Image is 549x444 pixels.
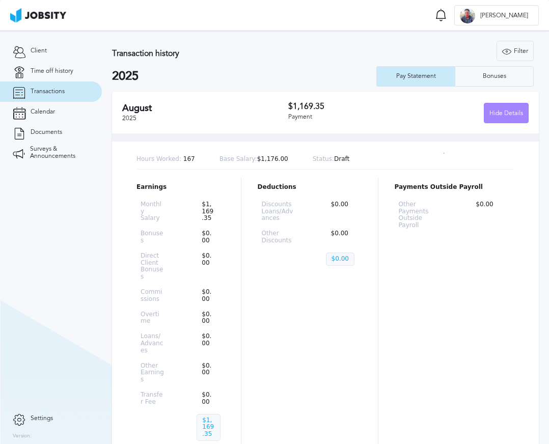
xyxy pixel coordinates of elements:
[395,184,514,191] p: Payments Outside Payroll
[497,41,533,62] div: Filter
[391,73,441,80] div: Pay Statement
[197,363,220,383] p: $0.00
[460,8,475,23] div: K
[141,201,164,222] p: Monthly Salary
[326,253,354,266] p: $0.00
[399,201,438,229] p: Other Payments Outside Payroll
[262,230,293,244] p: Other Discounts
[326,201,358,222] p: $0.00
[31,68,73,75] span: Time off history
[141,392,164,406] p: Transfer Fee
[141,253,164,281] p: Direct Client Bonuses
[288,114,408,121] div: Payment
[112,69,376,84] h2: 2025
[455,66,534,87] button: Bonuses
[313,156,350,163] p: Draft
[471,201,510,229] p: $0.00
[136,184,225,191] p: Earnings
[258,184,362,191] p: Deductions
[197,253,220,281] p: $0.00
[31,415,53,422] span: Settings
[141,363,164,383] p: Other Earnings
[376,66,455,87] button: Pay Statement
[484,103,529,123] button: Hide Details
[484,103,528,124] div: Hide Details
[313,155,334,162] span: Status:
[219,156,288,163] p: $1,176.00
[31,47,47,54] span: Client
[13,433,32,439] label: Version:
[197,289,220,303] p: $0.00
[141,289,164,303] p: Commissions
[122,103,288,114] h2: August
[141,333,164,354] p: Loans/Advances
[197,311,220,325] p: $0.00
[197,333,220,354] p: $0.00
[136,155,181,162] span: Hours Worked:
[136,156,195,163] p: 167
[141,311,164,325] p: Overtime
[30,146,89,160] span: Surveys & Announcements
[31,108,55,116] span: Calendar
[31,88,65,95] span: Transactions
[197,201,220,222] p: $1,169.35
[454,5,539,25] button: K[PERSON_NAME]
[478,73,511,80] div: Bonuses
[197,414,220,441] p: $1,169.35
[288,102,408,111] h3: $1,169.35
[122,115,136,122] span: 2025
[219,155,257,162] span: Base Salary:
[31,129,62,136] span: Documents
[10,8,66,22] img: ab4bad089aa723f57921c736e9817d99.png
[326,230,358,244] p: $0.00
[141,230,164,244] p: Bonuses
[112,49,342,58] h3: Transaction history
[262,201,293,222] p: Discounts Loans/Advances
[497,41,534,61] button: Filter
[475,12,533,19] span: [PERSON_NAME]
[197,392,220,406] p: $0.00
[197,230,220,244] p: $0.00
